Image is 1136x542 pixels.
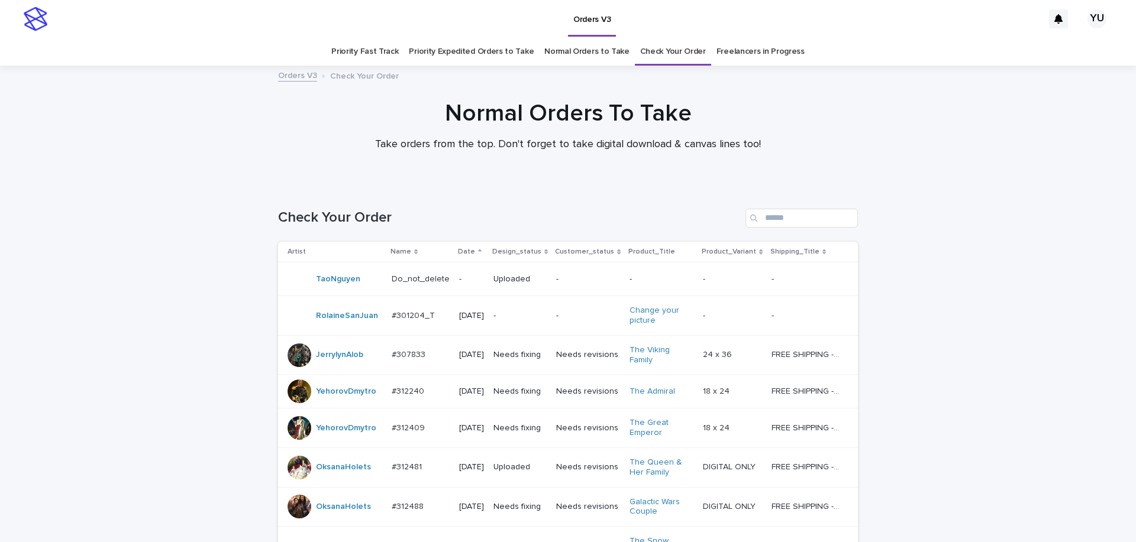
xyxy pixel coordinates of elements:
a: Normal Orders to Take [544,38,630,66]
tr: RolaineSanJuan #301204_T#301204_T [DATE]--Change your picture -- -- [278,296,858,336]
p: Name [390,245,411,258]
p: Needs fixing [493,387,547,397]
p: - [630,274,694,284]
a: Galactic Wars Couple [630,497,694,517]
a: YehorovDmytro [316,423,376,433]
a: The Queen & Her Family [630,457,694,478]
p: Needs revisions [556,423,619,433]
p: - [772,272,776,284]
p: - [772,309,776,321]
p: #312240 [392,384,427,397]
p: Needs fixing [493,423,547,433]
p: - [493,311,547,321]
p: - [703,309,708,321]
p: #307833 [392,348,428,360]
p: Artist [288,245,306,258]
p: FREE SHIPPING - preview in 1-2 business days, after your approval delivery will take 5-10 b.d., l... [772,348,841,360]
p: 24 x 36 [703,348,734,360]
p: Needs revisions [556,502,619,512]
p: Uploaded [493,462,547,472]
p: Product_Title [628,245,675,258]
a: The Great Emperor [630,418,694,438]
a: Change your picture [630,306,694,326]
tr: OksanaHolets #312488#312488 [DATE]Needs fixingNeeds revisionsGalactic Wars Couple DIGITAL ONLYDIG... [278,487,858,527]
p: Needs fixing [493,350,547,360]
tr: OksanaHolets #312481#312481 [DATE]UploadedNeeds revisionsThe Queen & Her Family DIGITAL ONLYDIGIT... [278,447,858,487]
tr: JerrylynAlob #307833#307833 [DATE]Needs fixingNeeds revisionsThe Viking Family 24 x 3624 x 36 FRE... [278,335,858,375]
tr: TaoNguyen Do_not_deleteDo_not_delete -Uploaded---- -- [278,262,858,296]
div: YU [1087,9,1106,28]
p: #312409 [392,421,427,433]
p: [DATE] [459,387,484,397]
p: Check Your Order [330,69,399,82]
p: [DATE] [459,423,484,433]
a: Priority Fast Track [331,38,398,66]
p: FREE SHIPPING - preview in 1-2 business days, after your approval delivery will take 5-10 b.d. [772,421,841,433]
input: Search [745,209,858,228]
p: Take orders from the top. Don't forget to take digital download & canvas lines too! [331,138,805,151]
p: Needs revisions [556,462,619,472]
p: DIGITAL ONLY [703,460,758,472]
p: - [703,272,708,284]
a: Freelancers in Progress [717,38,805,66]
p: 18 x 24 [703,421,732,433]
p: [DATE] [459,462,484,472]
p: 18 x 24 [703,384,732,397]
a: Priority Expedited Orders to Take [409,38,534,66]
p: Product_Variant [702,245,756,258]
tr: YehorovDmytro #312240#312240 [DATE]Needs fixingNeeds revisionsThe Admiral 18 x 2418 x 24 FREE SHI... [278,375,858,408]
p: DIGITAL ONLY [703,499,758,512]
p: #312481 [392,460,424,472]
p: Do_not_delete [392,272,452,284]
p: #301204_T [392,309,437,321]
p: Needs revisions [556,387,619,397]
a: Check Your Order [640,38,706,66]
p: [DATE] [459,311,484,321]
a: OksanaHolets [316,462,371,472]
p: [DATE] [459,350,484,360]
p: [DATE] [459,502,484,512]
p: Shipping_Title [770,245,819,258]
h1: Normal Orders To Take [278,99,858,128]
p: FREE SHIPPING - preview in 1-2 business days, after your approval delivery will take 5-10 b.d. [772,460,841,472]
p: Uploaded [493,274,547,284]
a: The Admiral [630,387,675,397]
a: RolaineSanJuan [316,311,378,321]
p: FREE SHIPPING - preview in 1-2 business days, after your approval delivery will take 5-10 b.d. [772,384,841,397]
p: Date [458,245,475,258]
p: FREE SHIPPING - preview in 1-2 business days, after your approval delivery will take 5-10 b.d. [772,499,841,512]
a: The Viking Family [630,345,694,365]
a: Orders V3 [278,68,317,82]
p: Needs revisions [556,350,619,360]
a: YehorovDmytro [316,387,376,397]
p: - [556,274,619,284]
p: - [556,311,619,321]
p: Needs fixing [493,502,547,512]
a: OksanaHolets [316,502,371,512]
img: stacker-logo-s-only.png [24,7,47,31]
p: #312488 [392,499,426,512]
a: TaoNguyen [316,274,360,284]
a: JerrylynAlob [316,350,363,360]
tr: YehorovDmytro #312409#312409 [DATE]Needs fixingNeeds revisionsThe Great Emperor 18 x 2418 x 24 FR... [278,408,858,448]
p: - [459,274,484,284]
p: Design_status [492,245,541,258]
p: Customer_status [555,245,614,258]
h1: Check Your Order [278,209,741,226]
